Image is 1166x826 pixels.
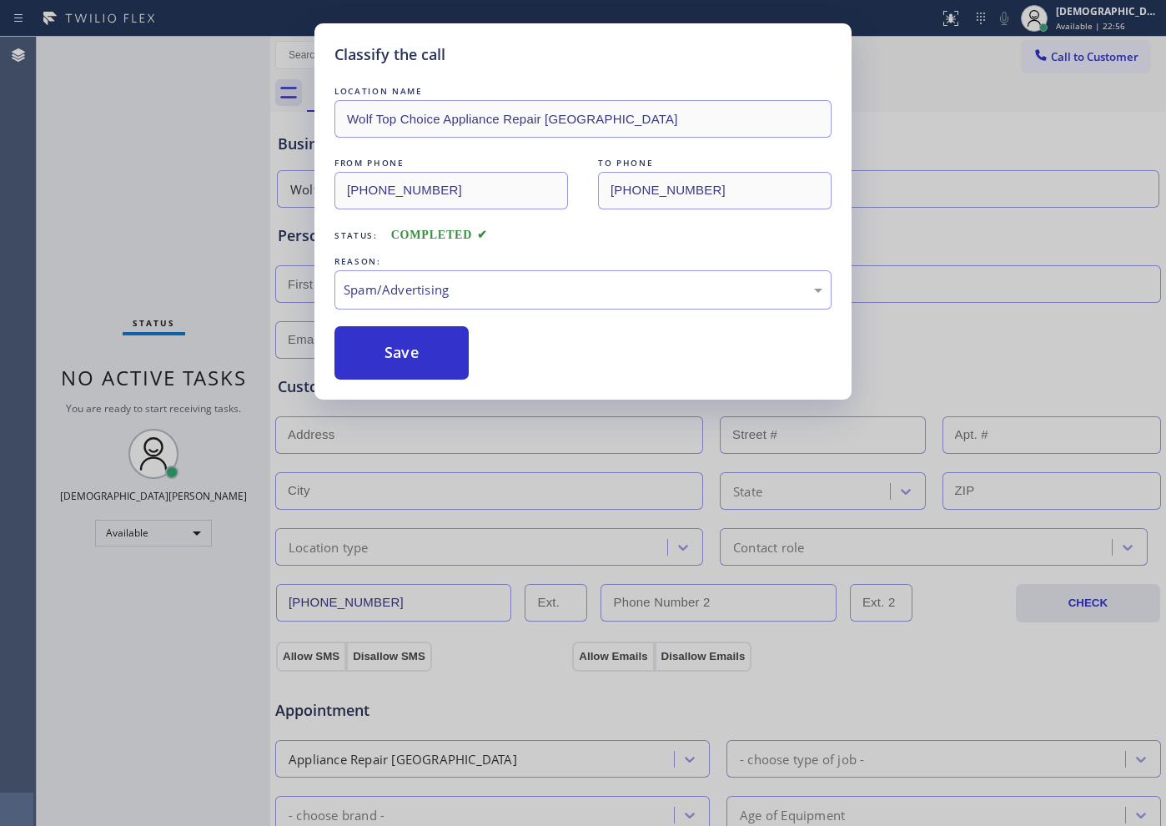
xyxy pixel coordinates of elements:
[334,326,469,380] button: Save
[334,253,832,270] div: REASON:
[598,154,832,172] div: TO PHONE
[344,280,822,300] div: Spam/Advertising
[334,154,568,172] div: FROM PHONE
[334,172,568,209] input: From phone
[598,172,832,209] input: To phone
[391,229,488,241] span: COMPLETED
[334,83,832,100] div: LOCATION NAME
[334,43,445,66] h5: Classify the call
[334,229,378,241] span: Status:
